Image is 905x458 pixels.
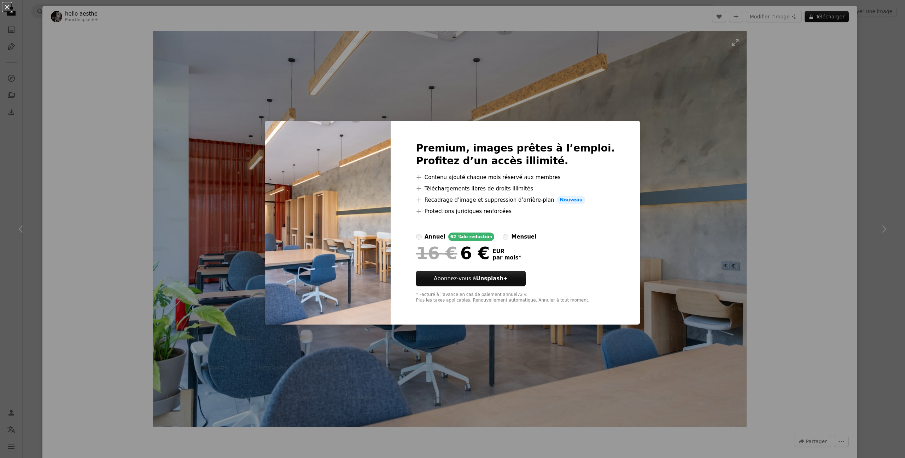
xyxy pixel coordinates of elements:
[416,292,615,303] div: * Facturé à l’avance en cas de paiement annuel 72 € Plus les taxes applicables. Renouvellement au...
[476,275,508,282] strong: Unsplash+
[511,233,536,241] div: mensuel
[448,233,495,241] div: 62 % de réduction
[557,196,585,204] span: Nouveau
[503,234,508,240] input: mensuel
[416,234,422,240] input: annuel62 %de réduction
[416,244,490,262] div: 6 €
[265,121,391,325] img: premium_photo-1723489681852-e8fcb02439fc
[416,173,615,182] li: Contenu ajouté chaque mois réservé aux membres
[416,142,615,167] h2: Premium, images prêtes à l’emploi. Profitez d’un accès illimité.
[492,248,521,254] span: EUR
[416,184,615,193] li: Téléchargements libres de droits illimités
[416,271,526,286] button: Abonnez-vous àUnsplash+
[416,207,615,216] li: Protections juridiques renforcées
[416,196,615,204] li: Recadrage d’image et suppression d’arrière-plan
[492,254,521,261] span: par mois *
[425,233,445,241] div: annuel
[416,244,457,262] span: 16 €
